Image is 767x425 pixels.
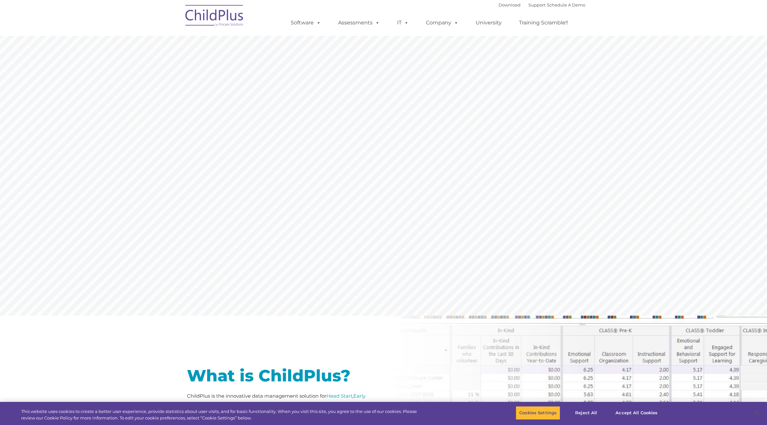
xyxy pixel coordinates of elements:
[498,2,585,7] font: |
[332,16,386,29] a: Assessments
[498,2,521,7] a: Download
[566,406,606,420] button: Reject All
[182,0,247,33] img: ChildPlus by Procare Solutions
[469,16,508,29] a: University
[516,406,560,420] button: Cookies Settings
[284,16,327,29] a: Software
[326,393,352,399] a: Head Start
[409,144,571,212] rs-layer: ChildPlus is an all-in-one software solution for Head Start, EHS, Migrant, State Pre-K, or other ...
[187,368,379,384] h1: What is ChildPlus?
[528,2,546,7] a: Support
[512,16,575,29] a: Training Scramble!!
[612,406,661,420] button: Accept All Cookies
[390,16,415,29] a: IT
[749,406,764,420] button: Close
[21,408,422,421] div: This website uses cookies to create a better user experience, provide statistics about user visit...
[547,2,585,7] a: Schedule A Demo
[419,16,465,29] a: Company
[409,219,457,232] a: Get Started
[187,393,365,407] a: Early Head Start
